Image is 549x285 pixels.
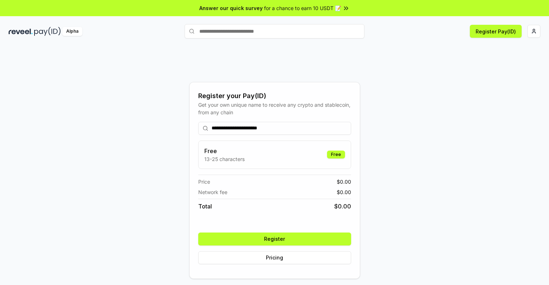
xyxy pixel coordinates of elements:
[334,202,351,211] span: $ 0.00
[204,155,245,163] p: 13-25 characters
[337,188,351,196] span: $ 0.00
[198,101,351,116] div: Get your own unique name to receive any crypto and stablecoin, from any chain
[198,178,210,185] span: Price
[264,4,341,12] span: for a chance to earn 10 USDT 📝
[198,188,227,196] span: Network fee
[9,27,33,36] img: reveel_dark
[337,178,351,185] span: $ 0.00
[198,233,351,245] button: Register
[327,151,345,158] div: Free
[204,147,245,155] h3: Free
[198,91,351,101] div: Register your Pay(ID)
[198,251,351,264] button: Pricing
[199,4,263,12] span: Answer our quick survey
[62,27,82,36] div: Alpha
[34,27,61,36] img: pay_id
[198,202,212,211] span: Total
[470,25,522,38] button: Register Pay(ID)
